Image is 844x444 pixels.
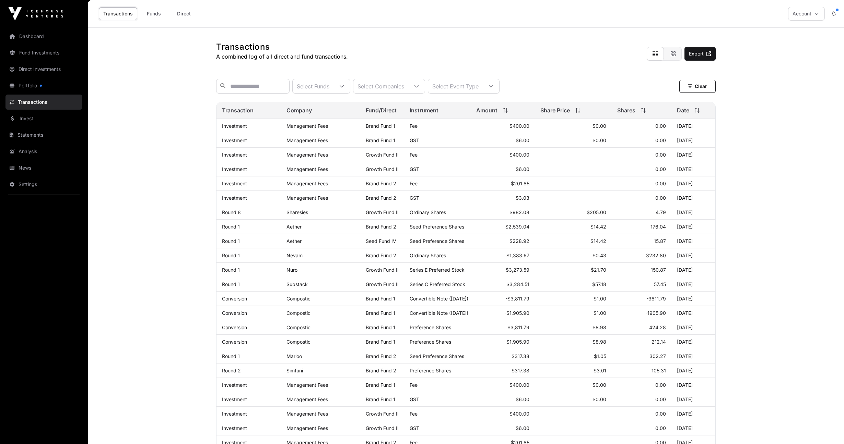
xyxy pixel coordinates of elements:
[646,252,666,258] span: 3232.80
[594,368,606,373] span: $3.01
[8,7,63,21] img: Icehouse Ventures Logo
[410,425,419,431] span: GST
[366,425,399,431] a: Growth Fund II
[222,353,240,359] a: Round 1
[471,148,535,162] td: $400.00
[410,368,451,373] span: Preference Shares
[5,95,82,110] a: Transactions
[655,411,666,417] span: 0.00
[170,7,198,20] a: Direct
[410,310,468,316] span: Convertible Note ([DATE])
[410,339,451,345] span: Preference Shares
[366,382,395,388] a: Brand Fund 1
[410,382,418,388] span: Fee
[650,224,666,230] span: 176.04
[471,234,535,248] td: $228.92
[428,79,483,93] div: Select Event Type
[410,353,464,359] span: Seed Preference Shares
[410,396,419,402] span: GST
[540,106,570,114] span: Share Price
[366,252,396,258] a: Brand Fund 2
[594,353,606,359] span: $1.05
[671,263,715,277] td: [DATE]
[222,181,247,186] a: Investment
[593,339,606,345] span: $8.98
[366,166,399,172] a: Growth Fund II
[222,224,240,230] a: Round 1
[366,181,396,186] a: Brand Fund 2
[366,396,395,402] a: Brand Fund 1
[593,123,606,129] span: $0.00
[671,176,715,191] td: [DATE]
[5,45,82,60] a: Fund Investments
[286,137,355,143] p: Management Fees
[222,123,247,129] a: Investment
[654,281,666,287] span: 57.45
[410,181,418,186] span: Fee
[410,296,468,301] span: Convertible Note ([DATE])
[593,324,606,330] span: $8.98
[671,349,715,363] td: [DATE]
[471,292,535,306] td: -$3,811.79
[471,162,535,176] td: $6.00
[471,277,535,292] td: $3,284.51
[656,209,666,215] span: 4.79
[671,320,715,335] td: [DATE]
[286,195,355,201] p: Management Fees
[655,181,666,186] span: 0.00
[286,425,355,431] p: Management Fees
[5,160,82,175] a: News
[471,392,535,407] td: $6.00
[471,205,535,220] td: $982.08
[222,195,247,201] a: Investment
[293,79,333,93] div: Select Funds
[140,7,167,20] a: Funds
[366,106,397,114] span: Fund/Direct
[655,382,666,388] span: 0.00
[652,339,666,345] span: 212.14
[286,368,303,373] a: Simfuni
[471,421,535,435] td: $6.00
[286,281,308,287] a: Substack
[222,296,247,301] a: Conversion
[286,166,355,172] p: Management Fees
[593,252,606,258] span: $0.43
[476,106,497,114] span: Amount
[651,267,666,273] span: 150.87
[222,411,247,417] a: Investment
[471,407,535,421] td: $400.00
[471,248,535,263] td: $1,383.67
[655,166,666,172] span: 0.00
[366,353,396,359] a: Brand Fund 2
[353,79,408,93] div: Select Companies
[655,425,666,431] span: 0.00
[366,411,399,417] a: Growth Fund II
[222,310,247,316] a: Conversion
[99,7,137,20] a: Transactions
[222,106,254,114] span: Transaction
[222,252,240,258] a: Round 1
[649,324,666,330] span: 424.28
[222,324,247,330] a: Conversion
[810,411,844,444] iframe: Chat Widget
[671,148,715,162] td: [DATE]
[671,119,715,133] td: [DATE]
[366,339,395,345] a: Brand Fund 1
[471,363,535,378] td: $317.38
[471,378,535,392] td: $400.00
[286,252,303,258] a: Nevam
[286,106,312,114] span: Company
[671,248,715,263] td: [DATE]
[671,335,715,349] td: [DATE]
[222,166,247,172] a: Investment
[471,133,535,148] td: $6.00
[286,382,355,388] p: Management Fees
[366,368,396,373] a: Brand Fund 2
[671,205,715,220] td: [DATE]
[5,29,82,44] a: Dashboard
[646,296,666,301] span: -3811.79
[617,106,635,114] span: Shares
[286,267,297,273] a: Nuro
[655,152,666,158] span: 0.00
[592,281,606,287] span: $57.18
